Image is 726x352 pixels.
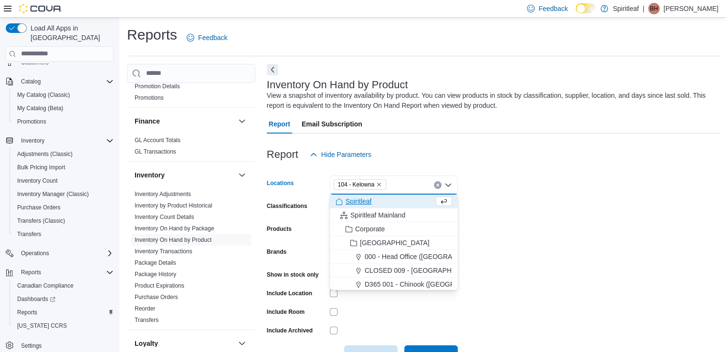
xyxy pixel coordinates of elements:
span: Dashboards [13,293,114,305]
span: Transfers [135,316,158,324]
button: Close list of options [444,181,452,189]
button: Loyalty [135,339,234,348]
span: Corporate [355,224,385,234]
a: Canadian Compliance [13,280,77,291]
span: My Catalog (Classic) [13,89,114,101]
span: Transfers [17,230,41,238]
span: 104 - Kelowna [338,180,375,189]
span: Adjustments (Classic) [17,150,73,158]
a: Package History [135,271,176,278]
span: Inventory [17,135,114,146]
div: View a snapshot of inventory availability by product. You can view products in stock by classific... [267,91,716,111]
label: Locations [267,179,294,187]
span: Catalog [17,76,114,87]
span: Inventory Adjustments [135,190,191,198]
p: [PERSON_NAME] [663,3,718,14]
button: Inventory [135,170,234,180]
a: Transfers [13,228,45,240]
a: Dashboards [13,293,59,305]
span: Transfers (Classic) [13,215,114,227]
button: Inventory [17,135,48,146]
div: Blaine H [648,3,660,14]
button: D365 001 - Chinook ([GEOGRAPHIC_DATA]) [330,278,458,291]
button: Remove 104 - Kelowna from selection in this group [376,182,382,187]
button: Clear input [434,181,442,189]
a: GL Transactions [135,148,176,155]
button: Inventory Manager (Classic) [10,187,117,201]
button: Inventory Count [10,174,117,187]
span: Transfers (Classic) [17,217,65,225]
a: Adjustments (Classic) [13,148,76,160]
button: Inventory [2,134,117,147]
h3: Report [267,149,298,160]
a: Promotions [135,94,164,101]
span: Inventory by Product Historical [135,202,212,209]
label: Classifications [267,202,307,210]
span: Adjustments (Classic) [13,148,114,160]
a: Inventory On Hand by Package [135,225,214,232]
span: Inventory Count [13,175,114,186]
label: Include Location [267,290,312,297]
h3: Inventory [135,170,165,180]
button: Hide Parameters [306,145,375,164]
button: Operations [2,247,117,260]
span: 000 - Head Office ([GEOGRAPHIC_DATA]) [365,252,493,261]
span: [GEOGRAPHIC_DATA] [360,238,430,248]
a: My Catalog (Beta) [13,103,67,114]
button: Settings [2,338,117,352]
span: Purchase Orders [135,293,178,301]
span: Package Details [135,259,176,267]
a: Inventory Transactions [135,248,192,255]
span: Dashboards [17,295,55,303]
span: Inventory Manager (Classic) [17,190,89,198]
span: Promotions [13,116,114,127]
span: Reports [17,267,114,278]
span: Inventory Manager (Classic) [13,188,114,200]
a: [US_STATE] CCRS [13,320,71,331]
span: Canadian Compliance [13,280,114,291]
label: Include Room [267,308,305,316]
p: | [642,3,644,14]
a: Package Details [135,259,176,266]
span: Email Subscription [302,114,362,134]
a: Inventory Adjustments [135,191,191,197]
span: Canadian Compliance [17,282,74,290]
h1: Reports [127,25,177,44]
button: Finance [236,115,248,127]
a: Bulk Pricing Import [13,162,69,173]
a: Inventory Manager (Classic) [13,188,93,200]
button: Spiritleaf [330,195,458,208]
span: Feedback [538,4,568,13]
button: Adjustments (Classic) [10,147,117,161]
span: Reports [13,307,114,318]
button: Spiritleaf Mainland [330,208,458,222]
span: Promotion Details [135,83,180,90]
img: Cova [19,4,62,13]
span: Inventory Count Details [135,213,194,221]
a: My Catalog (Classic) [13,89,74,101]
span: My Catalog (Beta) [17,104,63,112]
span: Settings [21,342,42,350]
span: [US_STATE] CCRS [17,322,67,330]
button: Transfers [10,228,117,241]
span: Purchase Orders [17,204,61,211]
span: Reorder [135,305,155,312]
a: Inventory Count [13,175,62,186]
label: Include Archived [267,327,313,334]
button: [GEOGRAPHIC_DATA] [330,236,458,250]
span: Inventory Count [17,177,58,185]
a: Reorder [135,305,155,312]
a: Purchase Orders [13,202,64,213]
a: Dashboards [10,292,117,306]
a: Reports [13,307,41,318]
button: Corporate [330,222,458,236]
button: My Catalog (Classic) [10,88,117,102]
button: Catalog [2,75,117,88]
span: D365 001 - Chinook ([GEOGRAPHIC_DATA]) [365,280,500,289]
button: Finance [135,116,234,126]
span: My Catalog (Classic) [17,91,70,99]
span: CLOSED 009 - [GEOGRAPHIC_DATA]. [365,266,483,275]
a: Inventory Count Details [135,214,194,220]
